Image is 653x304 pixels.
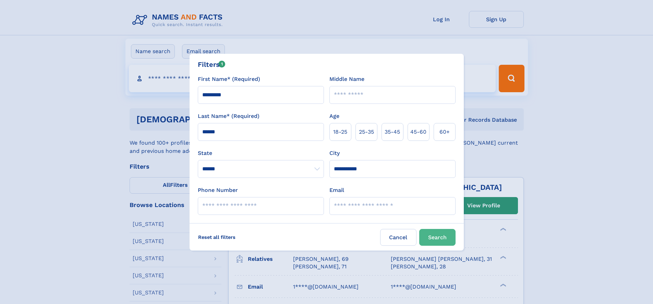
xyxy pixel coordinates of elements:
span: 35‑45 [385,128,400,136]
span: 60+ [439,128,450,136]
button: Search [419,229,456,246]
label: Middle Name [329,75,364,83]
label: City [329,149,340,157]
label: First Name* (Required) [198,75,260,83]
label: Last Name* (Required) [198,112,259,120]
label: Cancel [380,229,416,246]
div: Filters [198,59,226,70]
span: 45‑60 [410,128,426,136]
label: Reset all filters [194,229,240,245]
label: Phone Number [198,186,238,194]
span: 25‑35 [359,128,374,136]
label: State [198,149,324,157]
label: Email [329,186,344,194]
span: 18‑25 [333,128,347,136]
label: Age [329,112,339,120]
